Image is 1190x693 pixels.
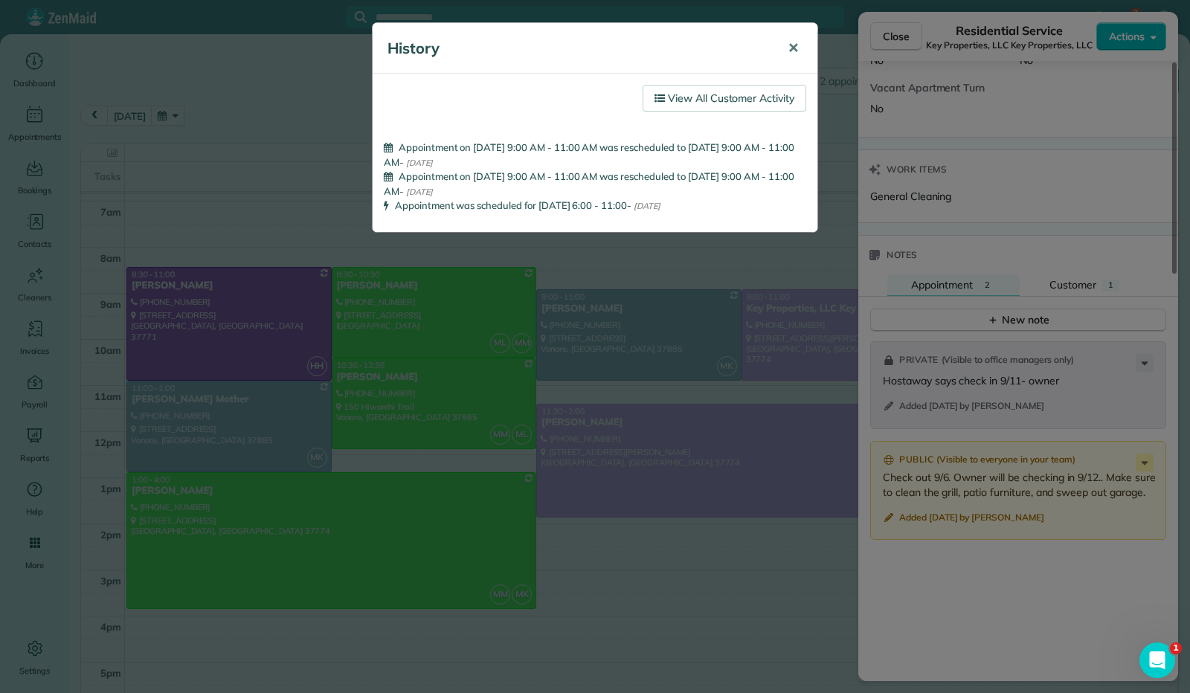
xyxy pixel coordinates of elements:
[788,39,799,57] span: ✕
[384,141,794,168] span: Appointment on [DATE] 9:00 AM - 11:00 AM was rescheduled to [DATE] 9:00 AM - 11:00 AM
[384,170,806,199] li: -
[406,158,433,168] small: [DATE]
[1170,642,1182,654] span: 1
[643,85,806,112] a: View All Customer Activity
[1139,642,1175,678] iframe: Intercom live chat
[634,201,660,211] small: [DATE]
[406,187,433,197] small: [DATE]
[384,199,806,213] li: -
[395,199,627,211] span: Appointment was scheduled for [DATE] 6:00 - 11:00
[384,170,794,197] span: Appointment on [DATE] 9:00 AM - 11:00 AM was rescheduled to [DATE] 9:00 AM - 11:00 AM
[387,38,767,59] h5: History
[384,141,806,170] li: -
